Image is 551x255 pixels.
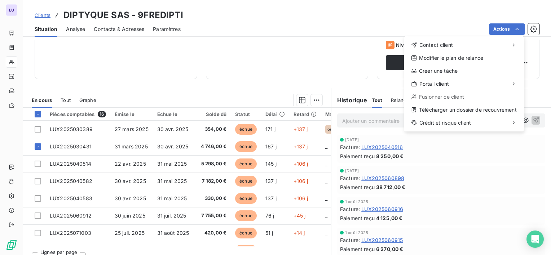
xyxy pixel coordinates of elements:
[407,65,521,77] div: Créer une tâche
[407,104,521,116] div: Télécharger un dossier de recouvrement
[407,91,521,103] div: Fusionner ce client
[419,41,453,49] span: Contact client
[419,80,449,88] span: Portail client
[419,119,471,126] span: Crédit et risque client
[404,36,524,131] div: Actions
[407,52,521,64] div: Modifier le plan de relance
